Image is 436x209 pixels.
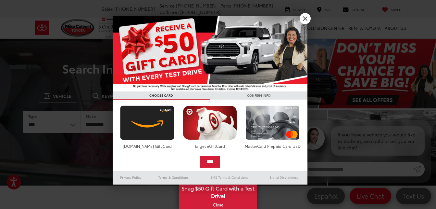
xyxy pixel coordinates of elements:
[180,181,256,201] span: Snag $50 Gift Card with a Test Drive!
[199,174,260,181] a: SMS Terms & Conditions
[113,16,307,91] img: 55838_top_625864.jpg
[260,174,307,181] a: Brand Disclaimers
[244,143,301,149] div: MasterCard Prepaid Card USD
[210,91,307,100] h3: CONFIRM INFO
[113,91,210,100] h3: CHOOSE CARD
[113,174,149,181] a: Privacy Policy
[118,143,176,149] div: [DOMAIN_NAME] Gift Card
[181,143,239,149] div: Target eGiftCard
[149,174,198,181] a: Terms & Conditions
[118,105,176,140] img: amazoncard.png
[181,105,239,140] img: targetcard.png
[244,105,301,140] img: mastercard.png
